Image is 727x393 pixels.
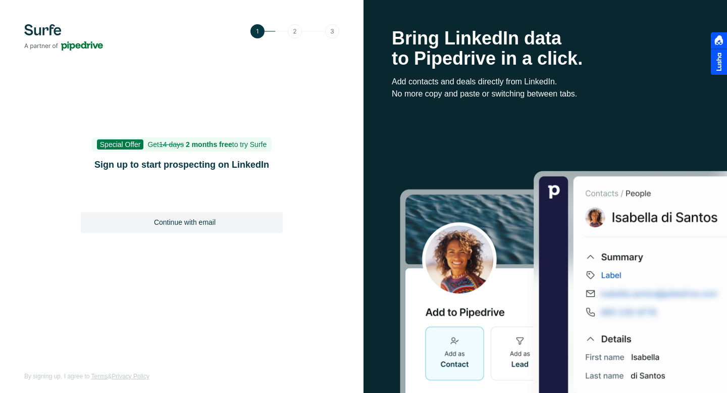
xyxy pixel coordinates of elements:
[108,373,112,380] span: &
[392,28,699,69] h1: Bring LinkedIn data to Pipedrive in a click.
[91,373,108,380] a: Terms
[112,373,149,380] a: Privacy Policy
[159,140,184,149] s: 14 days
[400,170,727,393] img: Surfe Stock Photo - Selling good vibes
[97,139,144,150] span: Special Offer
[81,158,283,172] h1: Sign up to start prospecting on LinkedIn
[392,88,699,100] p: No more copy and paste or switching between tabs.
[186,140,232,149] b: 2 months free
[154,217,216,227] span: Continue with email
[392,76,699,88] p: Add contacts and deals directly from LinkedIn.
[250,24,339,38] img: Step 1
[24,373,89,380] span: By signing up, I agree to
[24,24,103,51] img: Surfe's logo
[147,140,267,149] span: Get to try Surfe
[76,185,288,207] iframe: Sign in with Google Button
